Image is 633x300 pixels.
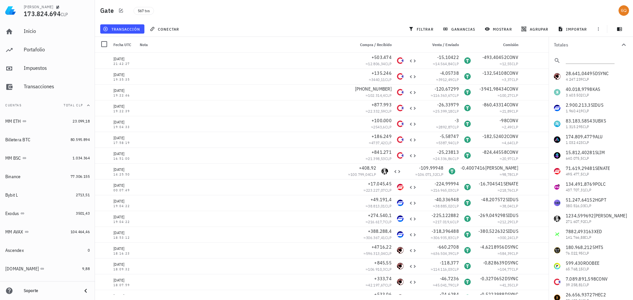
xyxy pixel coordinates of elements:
[100,24,144,34] button: transacción
[385,235,392,240] span: CLP
[371,77,385,82] span: 3440,11
[111,37,137,53] div: Fecha UTC
[368,283,385,287] span: 42.197,67
[366,156,392,161] span: ≈
[5,155,21,161] div: MM BSC
[502,124,518,129] span: ≈
[385,93,392,98] span: CLP
[437,102,459,108] span: -26,33979
[366,235,385,240] span: 306.367,41
[500,172,518,177] span: ≈
[502,77,518,82] span: ≈
[500,251,511,256] span: 584,39
[452,93,459,98] span: CLP
[3,205,92,221] a: Exodus 3501,43
[473,37,521,53] div: Comisión
[366,219,392,224] span: ≈
[504,77,512,82] span: 3,37
[452,61,459,66] span: CLP
[5,211,19,216] div: Exodus
[482,133,507,139] span: -182,52402
[452,77,459,82] span: CLP
[435,181,459,187] span: -224,99994
[512,109,518,114] span: CLP
[435,283,452,287] span: 45.041,79
[449,168,455,175] div: USDT-icon
[437,54,459,60] span: -15,10422
[512,235,518,240] span: CLP
[3,242,92,258] a: Ascendex 0
[480,244,505,250] span: -4,6218956
[505,244,518,250] span: DSYNC
[359,165,377,171] span: +408,92
[437,244,459,250] span: -660,2708
[371,124,392,129] span: ≈
[372,102,392,108] span: +877.993
[113,71,135,78] div: [DATE]
[113,103,135,110] div: [DATE]
[499,118,507,123] span: -98
[372,118,392,123] span: +100.000
[113,182,135,189] div: [DATE]
[440,133,459,139] span: -5,58747
[385,188,392,193] span: CLP
[371,140,385,145] span: 4737,42
[151,26,179,32] span: conectar
[113,157,135,160] div: 16:51:00
[352,37,394,53] div: Compra / Recibido
[435,61,452,66] span: 14.564,84
[3,42,92,58] a: Portafolio
[418,172,437,177] span: 106.071,32
[435,204,452,208] span: 38.885,02
[113,94,135,97] div: 19:22:46
[82,266,90,271] span: 9,88
[480,276,505,282] span: -0,3270652
[435,86,459,92] span: -120,67299
[512,61,518,66] span: CLP
[433,93,452,98] span: 116.363,67
[486,26,512,32] span: mostrar
[507,118,518,123] span: CONV
[366,251,385,256] span: 596.313,04
[506,228,518,234] span: SIDUS
[113,78,135,81] div: 19:35:35
[432,212,459,218] span: -225,122882
[3,187,92,203] a: Bybit L 2713,51
[512,204,518,208] span: CLP
[482,102,507,108] span: -860,43314
[366,204,392,208] span: ≈
[113,135,135,141] div: [DATE]
[478,228,506,234] span: -380,522632
[479,181,503,187] span: -16,704541
[113,230,135,236] div: [DATE]
[406,24,437,34] button: filtrar
[618,5,629,16] div: avatar
[113,42,131,47] span: Fecha UTC
[370,172,376,177] span: CLP
[464,152,471,159] div: USDT-icon
[113,198,135,205] div: [DATE]
[440,24,479,34] button: ganancias
[464,200,471,206] div: USDT-icon
[435,109,452,114] span: 25.399,18
[366,109,392,114] span: ≈
[500,235,511,240] span: 300,24
[502,172,512,177] span: 98,78
[555,24,591,34] button: importar
[481,197,506,203] span: -48,207572
[137,37,352,53] div: Nota
[507,102,518,108] span: CONV
[113,214,135,220] div: [DATE]
[104,26,140,32] span: transacción
[497,188,518,193] span: ≈
[61,12,68,17] span: CLP
[3,150,92,166] a: MM BSC 1.034.364
[374,260,392,266] span: +845,55
[397,121,404,127] div: CONV-icon
[444,26,475,32] span: ganancias
[478,212,506,218] span: -269,049298
[368,228,392,234] span: +388.288,4
[437,149,459,155] span: -25,23813
[438,77,452,82] span: 3912,49
[113,150,135,157] div: [DATE]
